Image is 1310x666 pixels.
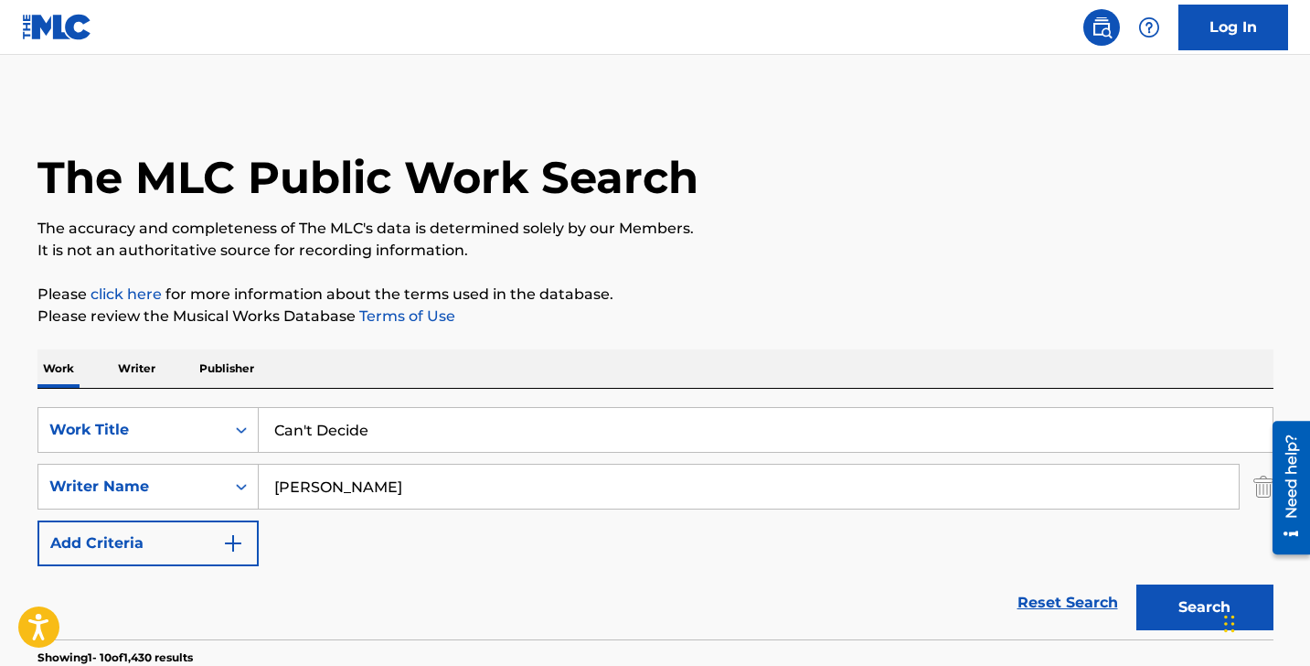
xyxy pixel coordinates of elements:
div: Writer Name [49,476,214,498]
img: search [1091,16,1113,38]
img: help [1138,16,1160,38]
div: Work Title [49,419,214,441]
img: Delete Criterion [1253,464,1273,510]
a: click here [91,285,162,303]
a: Log In [1178,5,1288,50]
p: Work [37,349,80,388]
p: Please review the Musical Works Database [37,306,1273,328]
img: 9d2ae6d4665cec9f34b9.svg [222,532,244,554]
a: Public Search [1083,9,1120,46]
p: Please for more information about the terms used in the database. [37,284,1273,306]
div: Help [1131,9,1167,46]
div: Drag [1224,596,1235,651]
iframe: Resource Center [1259,414,1310,562]
p: It is not an authoritative source for recording information. [37,240,1273,262]
img: MLC Logo [22,14,92,40]
p: The accuracy and completeness of The MLC's data is determined solely by our Members. [37,218,1273,240]
p: Showing 1 - 10 of 1,430 results [37,650,193,666]
p: Publisher [194,349,260,388]
p: Writer [112,349,161,388]
a: Reset Search [1008,583,1127,623]
button: Add Criteria [37,521,259,566]
h1: The MLC Public Work Search [37,150,698,205]
iframe: Chat Widget [1219,578,1310,666]
button: Search [1136,585,1273,630]
form: Search Form [37,407,1273,639]
a: Terms of Use [356,307,455,325]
